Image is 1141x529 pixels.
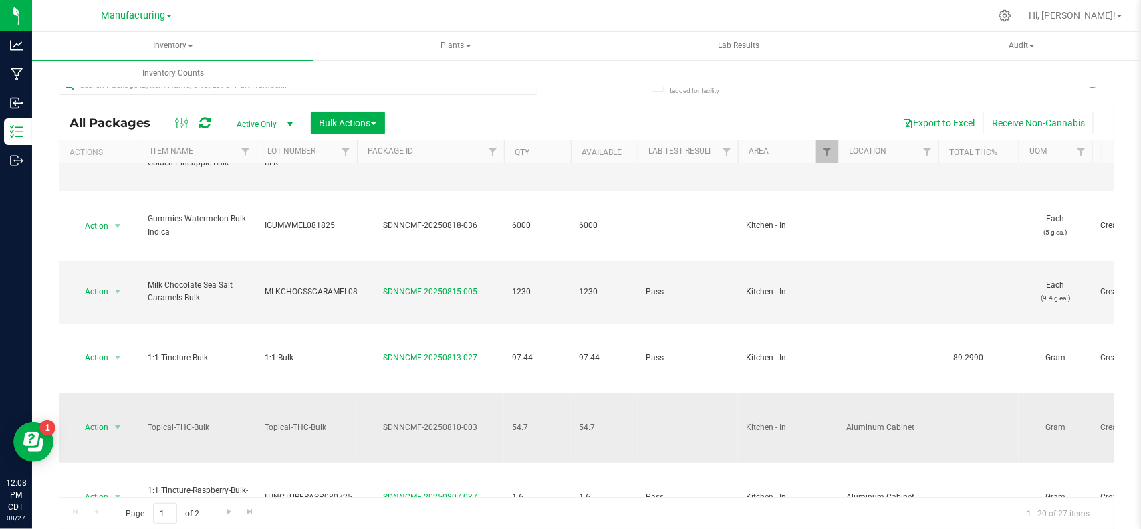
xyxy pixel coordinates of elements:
[894,112,983,134] button: Export to Excel
[746,286,830,298] span: Kitchen - In
[10,39,23,52] inline-svg: Analytics
[1029,146,1047,156] a: UOM
[1070,140,1092,163] a: Filter
[265,421,349,434] span: Topical-THC-Bulk
[916,140,938,163] a: Filter
[746,352,830,364] span: Kitchen - In
[153,503,177,524] input: 1
[335,140,357,163] a: Filter
[10,96,23,110] inline-svg: Inbound
[1027,352,1084,364] span: Gram
[646,491,730,504] span: Pass
[579,491,630,504] span: 1.6
[579,352,630,364] span: 97.44
[39,420,55,436] iframe: Resource center unread badge
[70,116,164,130] span: All Packages
[1027,279,1084,304] span: Each
[512,421,563,434] span: 54.7
[849,146,886,156] a: Location
[315,33,596,60] span: Plants
[384,287,478,296] a: SDNNCMF-20250815-005
[598,32,880,60] a: Lab Results
[10,125,23,138] inline-svg: Inventory
[6,477,26,513] p: 12:08 PM CDT
[110,217,126,235] span: select
[148,484,249,510] span: 1:1 Tincture-Raspberry-Bulk-Indica
[579,286,630,298] span: 1230
[114,503,211,524] span: Page of 2
[1027,226,1084,239] p: (5 g ea.)
[846,491,930,504] span: Aluminum Cabinet
[512,491,563,504] span: 1.6
[73,418,109,437] span: Action
[515,148,529,157] a: Qty
[700,40,777,51] span: Lab Results
[646,352,730,364] span: Pass
[124,68,222,79] span: Inventory Counts
[148,352,249,364] span: 1:1 Tincture-Bulk
[997,9,1013,22] div: Manage settings
[716,140,738,163] a: Filter
[235,140,257,163] a: Filter
[13,422,53,462] iframe: Resource center
[512,219,563,232] span: 6000
[749,146,769,156] a: Area
[10,154,23,167] inline-svg: Outbound
[1027,421,1084,434] span: Gram
[846,421,930,434] span: Aluminum Cabinet
[110,418,126,437] span: select
[265,219,349,232] span: IGUMWMEL081825
[946,348,990,368] span: 89.2990
[579,219,630,232] span: 6000
[482,140,504,163] a: Filter
[32,60,313,88] a: Inventory Counts
[311,112,385,134] button: Bulk Actions
[148,421,249,434] span: Topical-THC-Bulk
[101,10,165,21] span: Manufacturing
[110,282,126,301] span: select
[816,140,838,163] a: Filter
[384,492,478,502] a: SDNNCMF-20250807-037
[265,491,352,504] span: ITINCTURERASP080725
[1027,213,1084,238] span: Each
[355,219,506,232] div: SDNNCMF-20250818-036
[983,112,1094,134] button: Receive Non-Cannabis
[746,219,830,232] span: Kitchen - In
[1027,292,1084,304] p: (9.4 g ea.)
[148,213,249,238] span: Gummies-Watermelon-Bulk-Indica
[646,286,730,298] span: Pass
[110,348,126,367] span: select
[368,146,413,156] a: Package ID
[150,146,193,156] a: Item Name
[265,352,349,364] span: 1:1 Bulk
[315,32,596,60] a: Plants
[241,503,260,521] a: Go to the last page
[32,32,313,60] a: Inventory
[73,348,109,367] span: Action
[73,282,109,301] span: Action
[1027,491,1084,504] span: Gram
[384,353,478,362] a: SDNNCMF-20250813-027
[648,146,712,156] a: Lab Test Result
[1029,10,1116,21] span: Hi, [PERSON_NAME]!
[6,513,26,523] p: 08/27
[512,352,563,364] span: 97.44
[148,279,249,304] span: Milk Chocolate Sea Salt Caramels-Bulk
[582,148,622,157] a: Available
[320,118,376,128] span: Bulk Actions
[73,217,109,235] span: Action
[110,488,126,506] span: select
[265,286,376,298] span: MLKCHOCSSCARAMEL081325
[512,286,563,298] span: 1230
[267,146,315,156] a: Lot Number
[746,491,830,504] span: Kitchen - In
[949,148,997,157] a: Total THC%
[746,421,830,434] span: Kitchen - In
[70,148,134,157] div: Actions
[1016,503,1100,523] span: 1 - 20 of 27 items
[73,488,109,506] span: Action
[579,421,630,434] span: 54.7
[10,68,23,81] inline-svg: Manufacturing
